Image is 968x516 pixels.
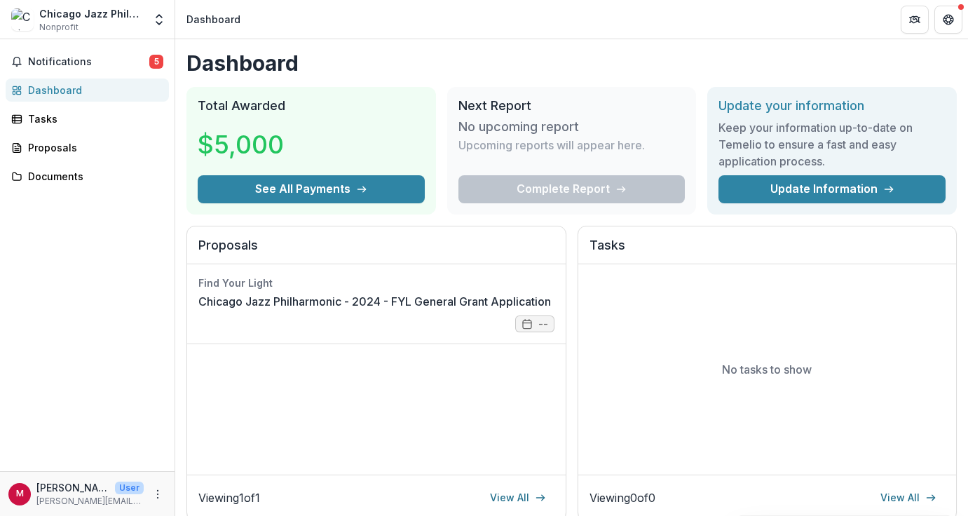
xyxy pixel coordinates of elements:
[934,6,962,34] button: Get Help
[718,175,946,203] a: Update Information
[198,293,551,310] a: Chicago Jazz Philharmonic - 2024 - FYL General Grant Application
[6,107,169,130] a: Tasks
[115,482,144,494] p: User
[28,111,158,126] div: Tasks
[149,486,166,503] button: More
[872,487,945,509] a: View All
[198,98,425,114] h2: Total Awarded
[39,6,144,21] div: Chicago Jazz Philharmonic
[28,83,158,97] div: Dashboard
[16,489,24,498] div: michael.nearpass@chijazzphil.org
[28,169,158,184] div: Documents
[36,480,109,495] p: [PERSON_NAME][EMAIL_ADDRESS][PERSON_NAME][DOMAIN_NAME]
[6,165,169,188] a: Documents
[589,489,655,506] p: Viewing 0 of 0
[28,140,158,155] div: Proposals
[11,8,34,31] img: Chicago Jazz Philharmonic
[718,119,946,170] h3: Keep your information up-to-date on Temelio to ensure a fast and easy application process.
[198,489,260,506] p: Viewing 1 of 1
[6,50,169,73] button: Notifications5
[39,21,79,34] span: Nonprofit
[458,119,579,135] h3: No upcoming report
[722,361,812,378] p: No tasks to show
[198,125,303,163] h3: $5,000
[718,98,946,114] h2: Update your information
[458,137,645,154] p: Upcoming reports will appear here.
[589,238,946,264] h2: Tasks
[149,55,163,69] span: 5
[458,98,686,114] h2: Next Report
[186,50,957,76] h1: Dashboard
[181,9,246,29] nav: breadcrumb
[6,79,169,102] a: Dashboard
[198,175,425,203] button: See All Payments
[149,6,169,34] button: Open entity switcher
[198,238,554,264] h2: Proposals
[186,12,240,27] div: Dashboard
[482,487,554,509] a: View All
[901,6,929,34] button: Partners
[6,136,169,159] a: Proposals
[28,56,149,68] span: Notifications
[36,495,144,508] p: [PERSON_NAME][EMAIL_ADDRESS][PERSON_NAME][DOMAIN_NAME]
